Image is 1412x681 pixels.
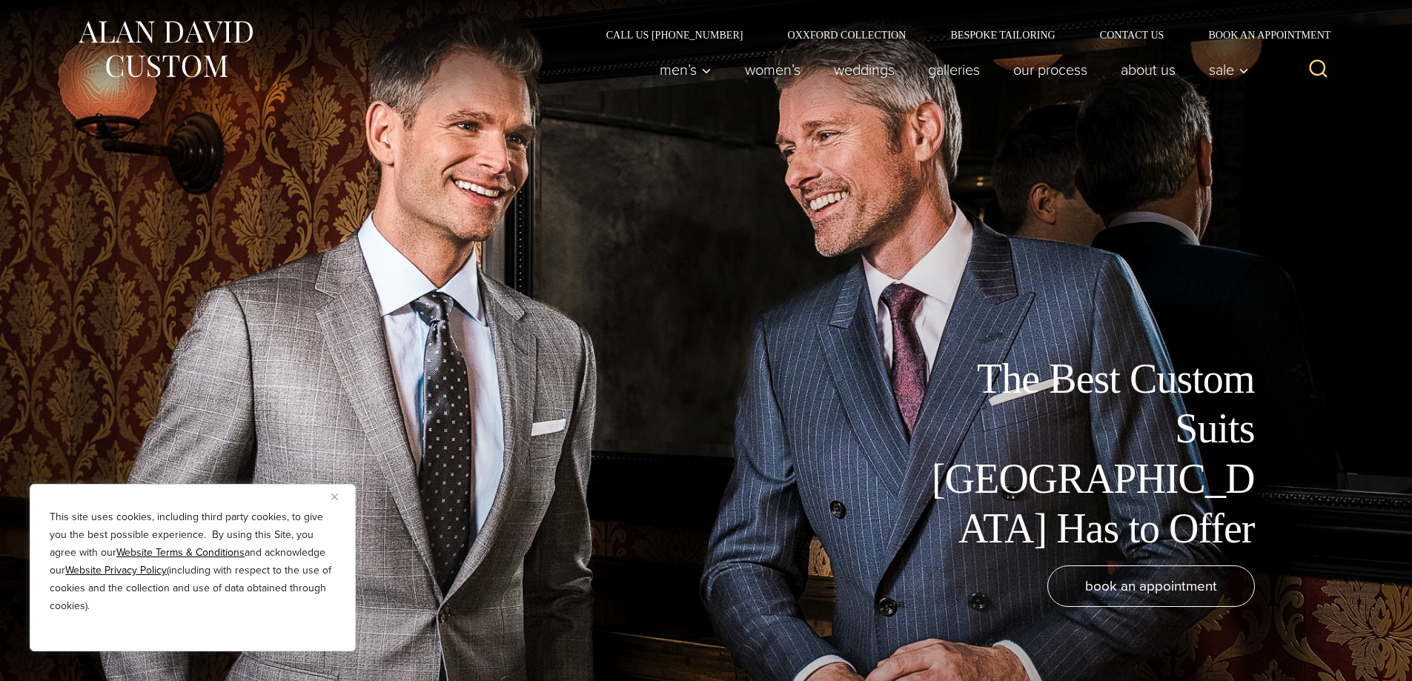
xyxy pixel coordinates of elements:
a: Oxxford Collection [765,30,928,40]
nav: Primary Navigation [643,55,1256,84]
a: Women’s [728,55,817,84]
a: Galleries [911,55,996,84]
button: Close [331,488,349,505]
a: weddings [817,55,911,84]
span: Men’s [660,62,712,77]
nav: Secondary Navigation [584,30,1336,40]
span: book an appointment [1085,575,1217,597]
a: Bespoke Tailoring [928,30,1077,40]
a: Call Us [PHONE_NUMBER] [584,30,766,40]
a: Book an Appointment [1186,30,1336,40]
a: book an appointment [1047,565,1255,607]
button: View Search Form [1301,52,1336,87]
p: This site uses cookies, including third party cookies, to give you the best possible experience. ... [50,508,336,615]
a: Our Process [996,55,1104,84]
a: Website Privacy Policy [65,562,167,578]
h1: The Best Custom Suits [GEOGRAPHIC_DATA] Has to Offer [921,354,1255,554]
img: Alan David Custom [76,16,254,82]
a: Contact Us [1078,30,1187,40]
span: Sale [1209,62,1249,77]
img: Close [331,494,338,500]
a: About Us [1104,55,1192,84]
a: Website Terms & Conditions [116,545,245,560]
